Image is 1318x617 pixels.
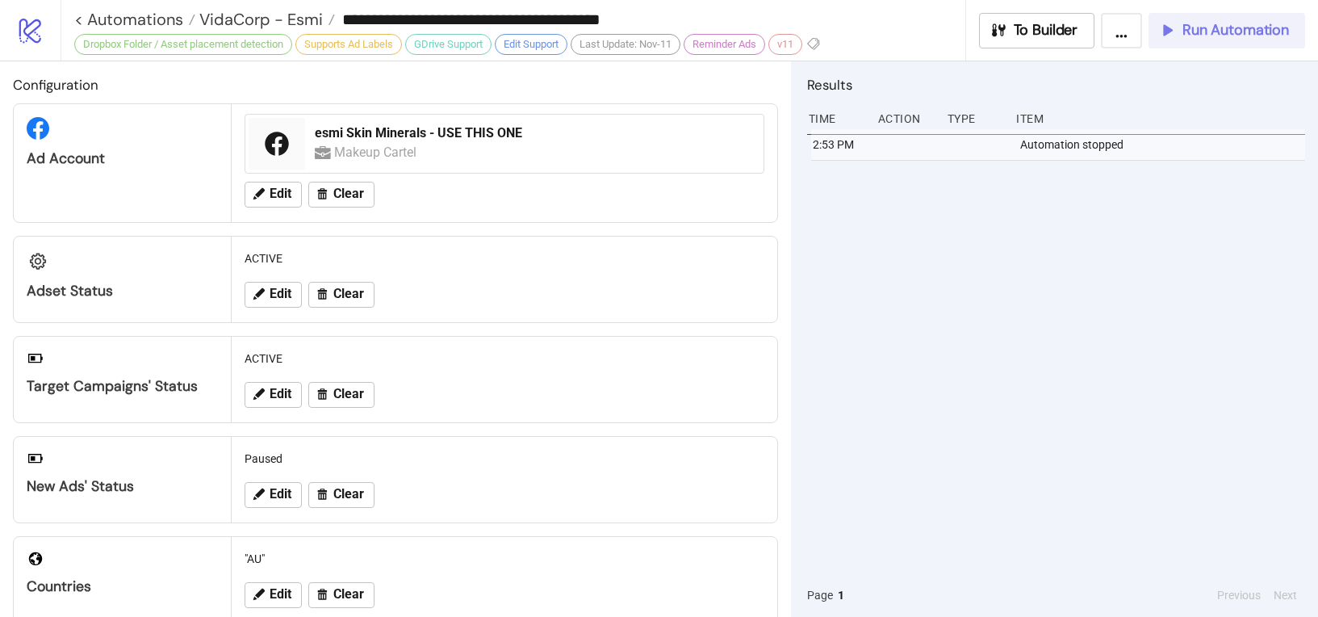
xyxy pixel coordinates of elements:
[308,282,374,308] button: Clear
[27,577,218,596] div: Countries
[308,182,374,208] button: Clear
[833,586,849,604] button: 1
[308,382,374,408] button: Clear
[245,582,302,608] button: Edit
[270,387,291,401] span: Edit
[308,582,374,608] button: Clear
[946,103,1004,134] div: Type
[74,34,292,55] div: Dropbox Folder / Asset placement detection
[571,34,680,55] div: Last Update: Nov-11
[1182,21,1289,40] span: Run Automation
[195,11,335,27] a: VidaCorp - Esmi
[807,103,865,134] div: Time
[333,487,364,502] span: Clear
[27,377,218,396] div: Target Campaigns' Status
[405,34,492,55] div: GDrive Support
[333,187,364,201] span: Clear
[979,13,1095,48] button: To Builder
[1014,21,1078,40] span: To Builder
[270,587,291,602] span: Edit
[238,343,771,374] div: ACTIVE
[333,587,364,602] span: Clear
[238,243,771,274] div: ACTIVE
[238,544,771,574] div: "AU"
[270,287,291,301] span: Edit
[1015,103,1305,134] div: Item
[195,9,323,30] span: VidaCorp - Esmi
[1149,13,1305,48] button: Run Automation
[27,477,218,496] div: New Ads' Status
[333,287,364,301] span: Clear
[13,74,778,95] h2: Configuration
[74,11,195,27] a: < Automations
[807,74,1305,95] h2: Results
[308,482,374,508] button: Clear
[1269,586,1302,604] button: Next
[27,149,218,168] div: Ad Account
[245,182,302,208] button: Edit
[495,34,567,55] div: Edit Support
[245,482,302,508] button: Edit
[684,34,765,55] div: Reminder Ads
[238,443,771,474] div: Paused
[270,487,291,502] span: Edit
[27,282,218,300] div: Adset Status
[811,129,869,160] div: 2:53 PM
[295,34,402,55] div: Supports Ad Labels
[334,142,420,162] div: Makeup Cartel
[1101,13,1142,48] button: ...
[245,282,302,308] button: Edit
[1212,586,1266,604] button: Previous
[245,382,302,408] button: Edit
[807,586,833,604] span: Page
[315,124,754,142] div: esmi Skin Minerals - USE THIS ONE
[768,34,802,55] div: v11
[877,103,935,134] div: Action
[270,187,291,201] span: Edit
[333,387,364,401] span: Clear
[1019,129,1309,160] div: Automation stopped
